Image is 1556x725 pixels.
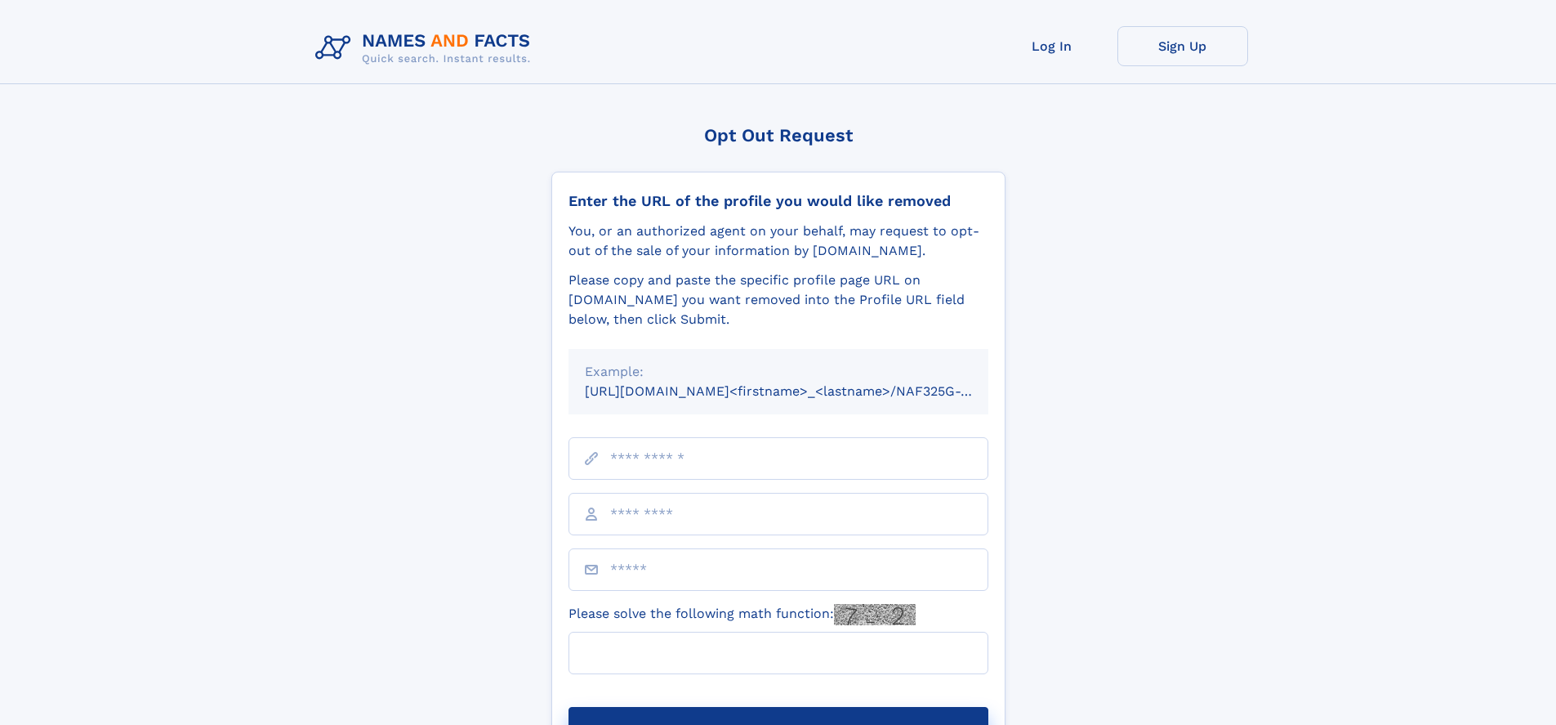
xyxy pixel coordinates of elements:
[568,271,988,329] div: Please copy and paste the specific profile page URL on [DOMAIN_NAME] you want removed into the Pr...
[987,26,1117,66] a: Log In
[585,383,1019,399] small: [URL][DOMAIN_NAME]<firstname>_<lastname>/NAF325G-xxxxxxxx
[1117,26,1248,66] a: Sign Up
[551,125,1005,145] div: Opt Out Request
[585,362,972,382] div: Example:
[309,26,544,70] img: Logo Names and Facts
[568,192,988,210] div: Enter the URL of the profile you would like removed
[568,222,988,261] div: You, or an authorized agent on your behalf, may request to opt-out of the sale of your informatio...
[568,604,916,625] label: Please solve the following math function:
